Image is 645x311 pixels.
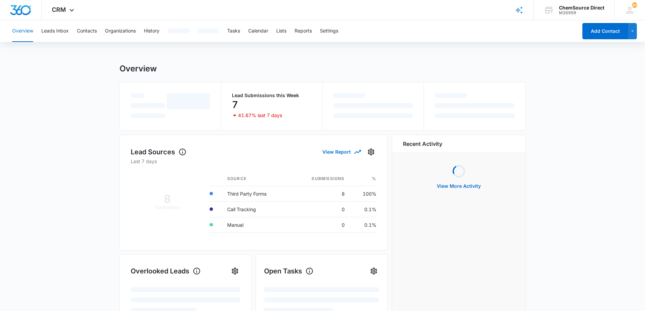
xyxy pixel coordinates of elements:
[41,20,69,42] button: Leads Inbox
[222,201,290,217] td: Call Tracking
[632,2,637,8] div: notifications count
[12,20,33,42] button: Overview
[350,172,377,186] th: %
[632,2,637,8] span: 309
[120,64,157,74] h1: Overview
[295,20,312,42] button: Reports
[264,266,314,276] h1: Open Tasks
[320,20,338,42] button: Settings
[290,186,350,201] td: 8
[290,217,350,232] td: 0
[238,113,282,118] p: 41.67% last 7 days
[222,217,290,232] td: Manual
[350,186,377,201] td: 100%
[232,99,238,110] p: 7
[105,20,136,42] button: Organizations
[77,20,97,42] button: Contacts
[582,23,628,39] button: Add Contact
[222,186,290,201] td: Third Party Forms
[290,172,350,186] th: Submissions
[559,10,604,15] div: account id
[350,217,377,232] td: 0.1%
[322,146,360,158] button: View Report
[403,140,442,148] h6: Recent Activity
[52,6,66,13] span: CRM
[222,172,290,186] th: Source
[290,201,350,217] td: 0
[232,93,311,98] p: Lead Submissions this Week
[248,20,268,42] button: Calendar
[131,266,201,276] h1: Overlooked Leads
[366,147,377,157] button: Settings
[350,201,377,217] td: 0.1%
[368,266,379,276] button: Settings
[559,5,604,10] div: account name
[230,266,240,276] button: Settings
[131,158,377,165] p: Last 7 days
[144,20,159,42] button: History
[430,178,488,194] button: View More Activity
[131,147,187,157] h1: Lead Sources
[276,20,286,42] button: Lists
[227,20,240,42] button: Tasks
